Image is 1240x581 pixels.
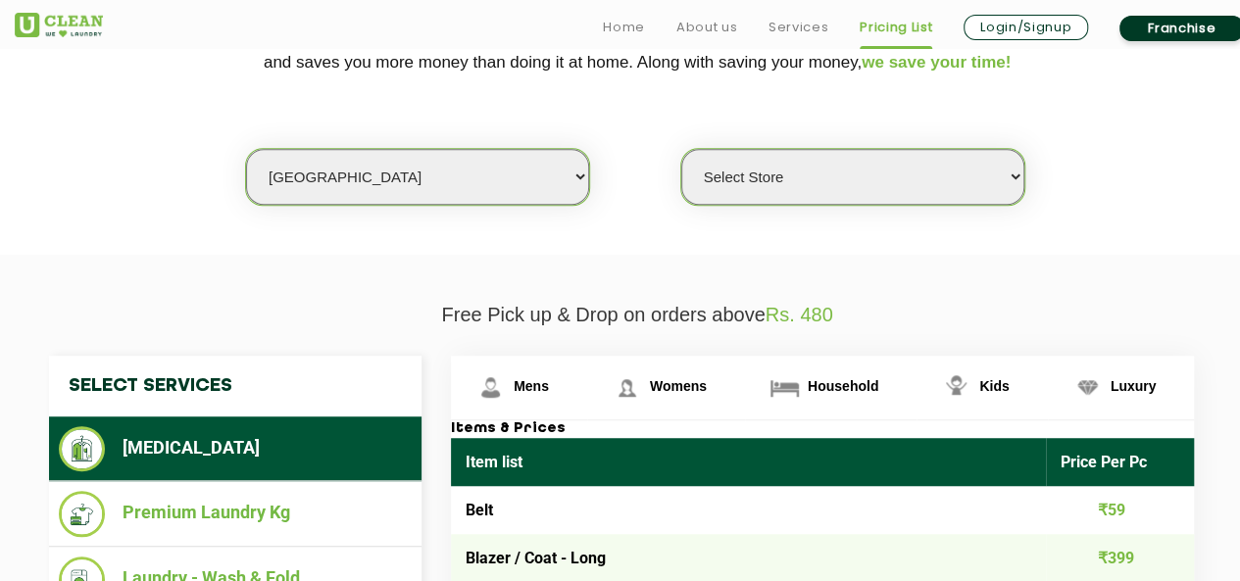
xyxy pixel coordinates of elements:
[650,378,707,394] span: Womens
[979,378,1009,394] span: Kids
[451,486,1046,534] td: Belt
[1046,486,1195,534] td: ₹59
[676,16,737,39] a: About us
[59,491,105,537] img: Premium Laundry Kg
[514,378,549,394] span: Mens
[769,16,828,39] a: Services
[603,16,645,39] a: Home
[768,370,802,405] img: Household
[766,304,833,325] span: Rs. 480
[939,370,973,405] img: Kids
[964,15,1088,40] a: Login/Signup
[451,438,1046,486] th: Item list
[860,16,932,39] a: Pricing List
[59,426,105,471] img: Dry Cleaning
[49,356,422,416] h4: Select Services
[473,370,508,405] img: Mens
[59,426,412,471] li: [MEDICAL_DATA]
[610,370,644,405] img: Womens
[862,53,1011,72] span: we save your time!
[451,420,1194,438] h3: Items & Prices
[15,13,103,37] img: UClean Laundry and Dry Cleaning
[1111,378,1157,394] span: Luxury
[1070,370,1105,405] img: Luxury
[59,491,412,537] li: Premium Laundry Kg
[808,378,878,394] span: Household
[1046,438,1195,486] th: Price Per Pc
